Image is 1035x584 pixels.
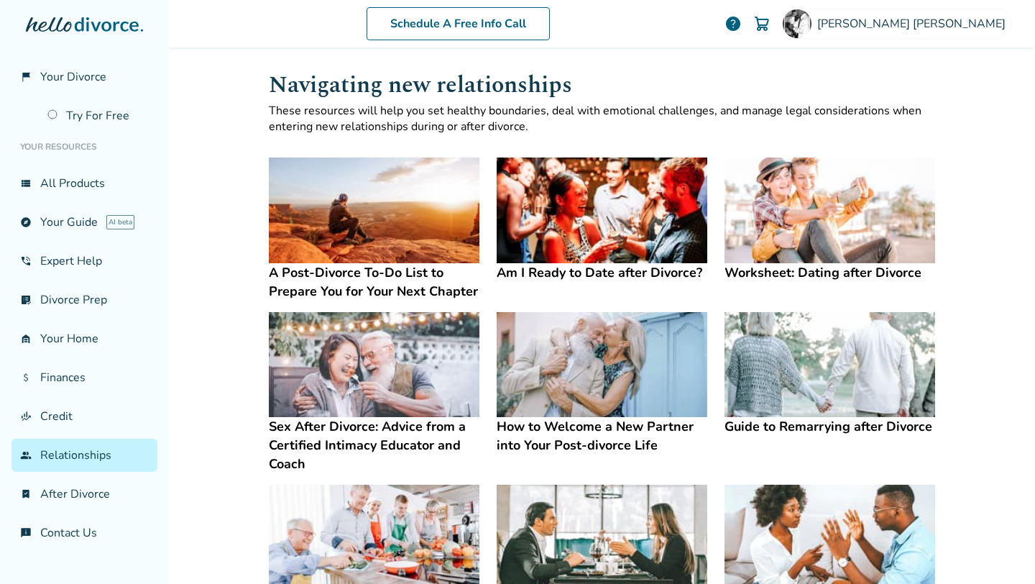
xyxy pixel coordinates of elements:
span: Your Divorce [40,69,106,85]
span: finance_mode [20,411,32,422]
a: Try For Free [39,99,157,132]
a: view_listAll Products [11,167,157,200]
h1: Navigating new relationships [269,68,936,103]
a: bookmark_checkAfter Divorce [11,478,157,511]
span: chat_info [20,527,32,539]
span: group [20,450,32,461]
a: A Post-Divorce To-Do List to Prepare You for Your Next ChapterA Post-Divorce To-Do List to Prepar... [269,158,479,301]
p: These resources will help you set healthy boundaries, deal with emotional challenges, and manage ... [269,103,936,134]
a: flag_2Your Divorce [11,60,157,93]
a: exploreYour GuideAI beta [11,206,157,239]
iframe: Chat Widget [963,515,1035,584]
h4: Guide to Remarrying after Divorce [724,417,935,436]
a: Schedule A Free Info Call [367,7,550,40]
span: attach_money [20,372,32,383]
img: How to Welcome a New Partner into Your Post-divorce Life [497,312,707,418]
a: Guide to Remarrying after DivorceGuide to Remarrying after Divorce [724,312,935,437]
img: Am I Ready to Date after Divorce? [497,158,707,263]
h4: Sex After Divorce: Advice from a Certified Intimacy Educator and Coach [269,417,479,473]
a: Am I Ready to Date after Divorce?Am I Ready to Date after Divorce? [497,158,707,282]
a: Worksheet: Dating after DivorceWorksheet: Dating after Divorce [724,158,935,282]
h4: Worksheet: Dating after Divorce [724,263,935,282]
span: flag_2 [20,71,32,83]
a: list_alt_checkDivorce Prep [11,283,157,316]
h4: Am I Ready to Date after Divorce? [497,263,707,282]
a: groupRelationships [11,439,157,472]
img: Worksheet: Dating after Divorce [724,158,935,263]
span: bookmark_check [20,488,32,500]
span: list_alt_check [20,294,32,306]
span: [PERSON_NAME] [PERSON_NAME] [817,16,1011,32]
a: How to Welcome a New Partner into Your Post-divorce LifeHow to Welcome a New Partner into Your Po... [497,312,707,455]
img: Sex After Divorce: Advice from a Certified Intimacy Educator and Coach [269,312,479,418]
img: A Post-Divorce To-Do List to Prepare You for Your Next Chapter [269,158,479,263]
a: chat_infoContact Us [11,516,157,549]
img: Cart [753,15,770,32]
span: AI beta [106,215,134,229]
span: garage_home [20,333,32,345]
span: phone_in_talk [20,255,32,267]
a: attach_moneyFinances [11,361,157,394]
li: Your Resources [11,132,157,161]
h4: How to Welcome a New Partner into Your Post-divorce Life [497,417,707,455]
a: garage_homeYour Home [11,322,157,355]
h4: A Post-Divorce To-Do List to Prepare You for Your Next Chapter [269,263,479,301]
img: Rahj Watson [783,9,811,38]
a: phone_in_talkExpert Help [11,245,157,278]
img: Guide to Remarrying after Divorce [724,312,935,418]
span: view_list [20,178,32,189]
span: explore [20,216,32,228]
a: finance_modeCredit [11,400,157,433]
a: Sex After Divorce: Advice from a Certified Intimacy Educator and CoachSex After Divorce: Advice f... [269,312,479,474]
a: help [724,15,742,32]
